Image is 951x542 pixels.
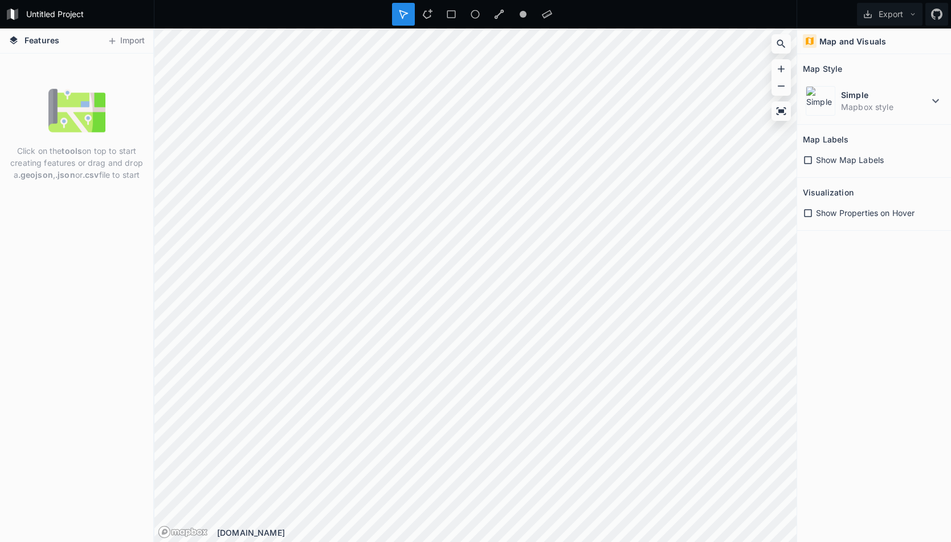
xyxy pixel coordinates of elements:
[816,207,915,219] span: Show Properties on Hover
[803,184,854,201] h2: Visualization
[857,3,923,26] button: Export
[816,154,884,166] span: Show Map Labels
[803,60,842,78] h2: Map Style
[55,170,75,180] strong: .json
[9,145,145,181] p: Click on the on top to start creating features or drag and drop a , or file to start
[803,131,848,148] h2: Map Labels
[18,170,53,180] strong: .geojson
[841,101,929,113] dd: Mapbox style
[158,525,208,539] a: Mapbox logo
[48,82,105,139] img: empty
[25,34,59,46] span: Features
[83,170,99,180] strong: .csv
[806,86,835,116] img: Simple
[101,32,150,50] button: Import
[819,35,886,47] h4: Map and Visuals
[217,527,797,539] div: [DOMAIN_NAME]
[841,89,929,101] dt: Simple
[62,146,82,156] strong: tools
